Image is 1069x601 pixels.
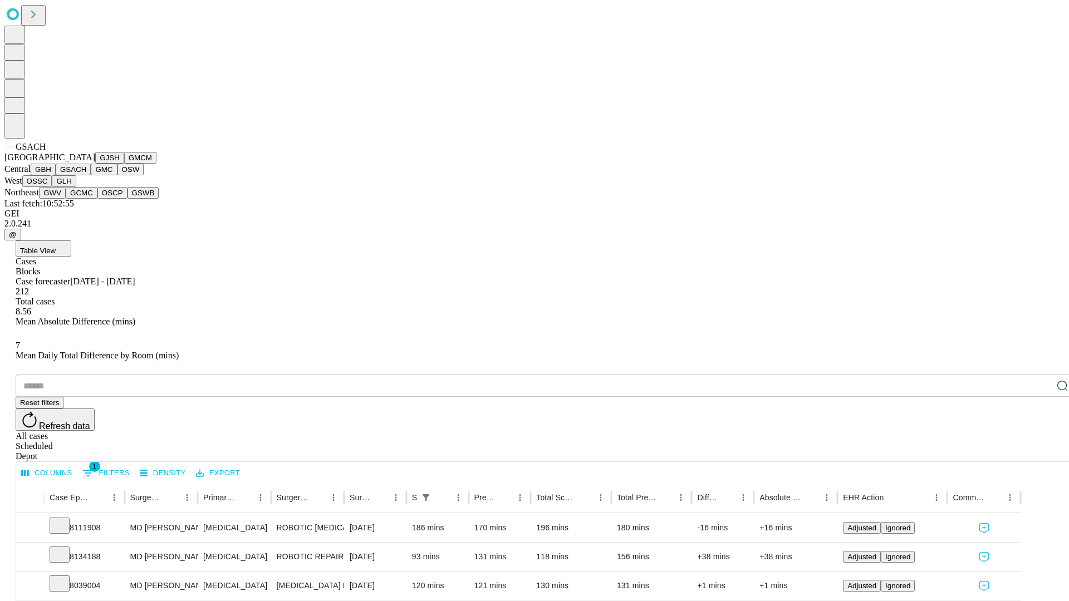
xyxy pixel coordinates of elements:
[66,187,97,199] button: GCMC
[22,519,38,538] button: Expand
[50,543,119,571] div: 8134188
[16,240,71,257] button: Table View
[697,493,719,502] div: Difference
[18,465,75,482] button: Select columns
[128,187,159,199] button: GSWB
[929,490,944,505] button: Menu
[137,465,189,482] button: Density
[759,493,802,502] div: Absolute Difference
[577,490,593,505] button: Sort
[885,553,910,561] span: Ignored
[350,493,371,502] div: Surgery Date
[885,524,910,532] span: Ignored
[39,187,66,199] button: GWV
[52,175,76,187] button: GLH
[372,490,388,505] button: Sort
[536,543,606,571] div: 118 mins
[130,543,192,571] div: MD [PERSON_NAME]
[203,543,265,571] div: [MEDICAL_DATA]
[203,572,265,600] div: [MEDICAL_DATA]
[658,490,673,505] button: Sort
[89,461,100,472] span: 1
[22,577,38,596] button: Expand
[412,543,463,571] div: 93 mins
[4,209,1065,219] div: GEI
[16,307,31,316] span: 8.56
[164,490,179,505] button: Sort
[4,176,22,185] span: West
[418,490,434,505] div: 1 active filter
[350,543,401,571] div: [DATE]
[474,543,526,571] div: 131 mins
[56,164,91,175] button: GSACH
[673,490,689,505] button: Menu
[474,493,496,502] div: Predicted In Room Duration
[16,277,70,286] span: Case forecaster
[50,493,90,502] div: Case Epic Id
[843,580,881,592] button: Adjusted
[617,543,686,571] div: 156 mins
[277,493,309,502] div: Surgery Name
[512,490,528,505] button: Menu
[39,421,90,431] span: Refresh data
[536,572,606,600] div: 130 mins
[497,490,512,505] button: Sort
[735,490,751,505] button: Menu
[179,490,195,505] button: Menu
[843,551,881,563] button: Adjusted
[16,351,179,360] span: Mean Daily Total Difference by Room (mins)
[593,490,609,505] button: Menu
[819,490,835,505] button: Menu
[1002,490,1018,505] button: Menu
[106,490,122,505] button: Menu
[4,152,95,162] span: [GEOGRAPHIC_DATA]
[4,219,1065,229] div: 2.0.241
[22,175,52,187] button: OSSC
[277,572,339,600] div: [MEDICAL_DATA] DIAGNOSTIC
[16,397,63,408] button: Reset filters
[124,152,156,164] button: GMCM
[350,572,401,600] div: [DATE]
[885,490,900,505] button: Sort
[130,514,192,542] div: MD [PERSON_NAME]
[237,490,253,505] button: Sort
[20,247,56,255] span: Table View
[847,553,876,561] span: Adjusted
[350,514,401,542] div: [DATE]
[130,493,163,502] div: Surgeon Name
[843,522,881,534] button: Adjusted
[885,582,910,590] span: Ignored
[803,490,819,505] button: Sort
[536,514,606,542] div: 196 mins
[16,317,135,326] span: Mean Absolute Difference (mins)
[412,493,417,502] div: Scheduled In Room Duration
[697,572,748,600] div: +1 mins
[97,187,128,199] button: OSCP
[474,514,526,542] div: 170 mins
[117,164,144,175] button: OSW
[4,199,74,208] span: Last fetch: 10:52:55
[16,287,29,296] span: 212
[843,493,884,502] div: EHR Action
[953,493,985,502] div: Comments
[80,464,133,482] button: Show filters
[70,277,135,286] span: [DATE] - [DATE]
[881,522,915,534] button: Ignored
[277,543,339,571] div: ROBOTIC REPAIR INITIAL [MEDICAL_DATA] REDUCIBLE AGE [DEMOGRAPHIC_DATA] OR MORE
[412,572,463,600] div: 120 mins
[435,490,450,505] button: Sort
[50,514,119,542] div: 8111908
[16,142,46,151] span: GSACH
[95,152,124,164] button: GJSH
[759,572,832,600] div: +1 mins
[277,514,339,542] div: ROBOTIC [MEDICAL_DATA] REPAIR [MEDICAL_DATA] INITIAL (BILATERAL)
[617,493,657,502] div: Total Predicted Duration
[326,490,341,505] button: Menu
[130,572,192,600] div: MD [PERSON_NAME]
[450,490,466,505] button: Menu
[847,582,876,590] span: Adjusted
[9,230,17,239] span: @
[720,490,735,505] button: Sort
[16,408,95,431] button: Refresh data
[418,490,434,505] button: Show filters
